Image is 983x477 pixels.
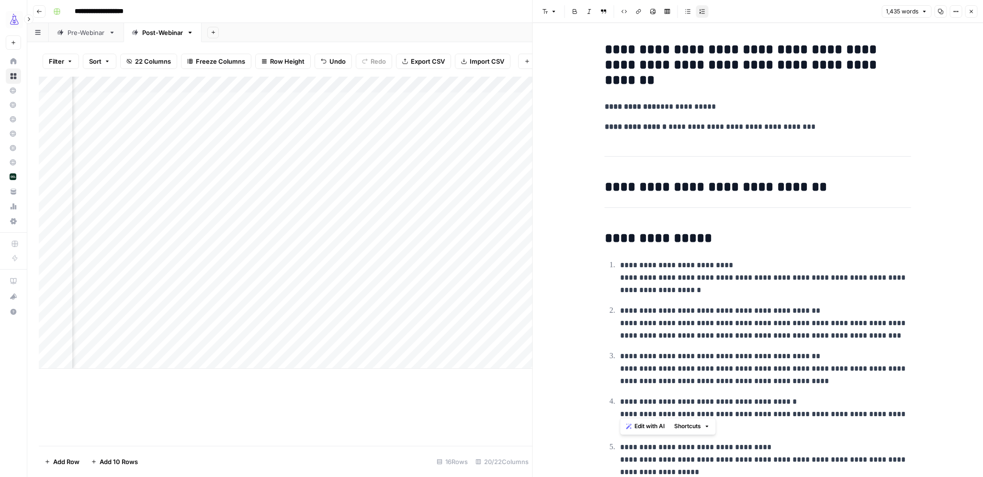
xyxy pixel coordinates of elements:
[315,54,352,69] button: Undo
[124,23,202,42] a: Post-Webinar
[634,422,665,431] span: Edit with AI
[85,454,144,469] button: Add 10 Rows
[49,57,64,66] span: Filter
[89,57,102,66] span: Sort
[142,28,183,37] div: Post-Webinar
[6,289,21,304] button: What's new?
[622,420,668,432] button: Edit with AI
[6,8,21,32] button: Workspace: AirOps Growth
[83,54,116,69] button: Sort
[470,57,504,66] span: Import CSV
[881,5,931,18] button: 1,435 words
[371,57,386,66] span: Redo
[6,214,21,229] a: Settings
[39,454,85,469] button: Add Row
[433,454,472,469] div: 16 Rows
[455,54,510,69] button: Import CSV
[120,54,177,69] button: 22 Columns
[472,454,532,469] div: 20/22 Columns
[49,23,124,42] a: Pre-Webinar
[6,304,21,319] button: Help + Support
[135,57,171,66] span: 22 Columns
[10,173,16,180] img: yjux4x3lwinlft1ym4yif8lrli78
[6,54,21,69] a: Home
[670,420,713,432] button: Shortcuts
[6,184,21,199] a: Your Data
[181,54,251,69] button: Freeze Columns
[886,7,918,16] span: 1,435 words
[53,457,79,466] span: Add Row
[6,199,21,214] a: Usage
[6,11,23,28] img: AirOps Growth Logo
[411,57,445,66] span: Export CSV
[329,57,346,66] span: Undo
[6,273,21,289] a: AirOps Academy
[43,54,79,69] button: Filter
[196,57,245,66] span: Freeze Columns
[356,54,392,69] button: Redo
[68,28,105,37] div: Pre-Webinar
[255,54,311,69] button: Row Height
[396,54,451,69] button: Export CSV
[270,57,305,66] span: Row Height
[6,68,21,84] a: Browse
[100,457,138,466] span: Add 10 Rows
[674,422,701,431] span: Shortcuts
